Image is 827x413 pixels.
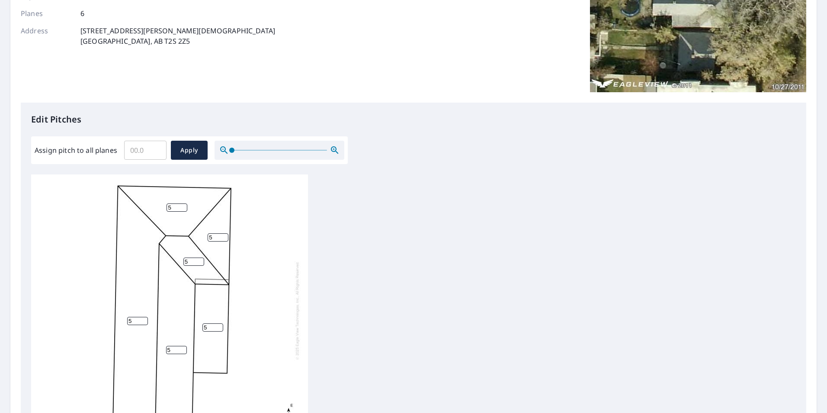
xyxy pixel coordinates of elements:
[21,26,73,46] p: Address
[35,145,117,155] label: Assign pitch to all planes
[31,113,796,126] p: Edit Pitches
[21,8,73,19] p: Planes
[124,138,167,162] input: 00.0
[80,8,84,19] p: 6
[171,141,208,160] button: Apply
[80,26,275,46] p: [STREET_ADDRESS][PERSON_NAME][DEMOGRAPHIC_DATA] [GEOGRAPHIC_DATA], AB T2S 2Z5
[178,145,201,156] span: Apply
